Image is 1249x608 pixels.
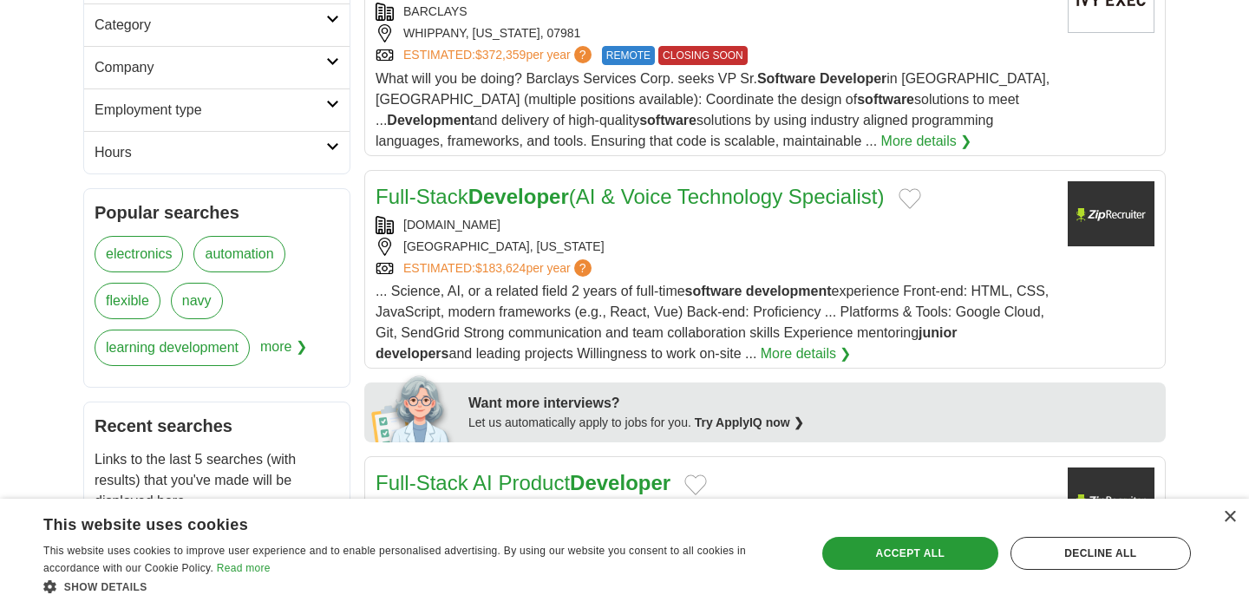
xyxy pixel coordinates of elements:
[899,188,921,209] button: Add to favorite jobs
[1223,511,1236,524] div: Close
[403,4,468,18] a: BARCLAYS
[95,330,250,366] a: learning development
[95,142,326,163] h2: Hours
[84,3,350,46] a: Category
[468,393,1155,414] div: Want more interviews?
[64,581,147,593] span: Show details
[822,537,998,570] div: Accept all
[746,284,832,298] strong: development
[95,100,326,121] h2: Employment type
[95,413,339,439] h2: Recent searches
[84,131,350,173] a: Hours
[376,185,885,208] a: Full-StackDeveloper(AI & Voice Technology Specialist)
[1068,467,1154,533] img: Company logo
[468,414,1155,432] div: Let us automatically apply to jobs for you.
[95,199,339,226] h2: Popular searches
[376,24,1054,42] div: WHIPPANY, [US_STATE], 07981
[857,92,914,107] strong: software
[403,259,595,278] a: ESTIMATED:$183,624per year?
[761,343,852,364] a: More details ❯
[95,15,326,36] h2: Category
[1010,537,1191,570] div: Decline all
[658,46,748,65] span: CLOSING SOON
[574,259,592,277] span: ?
[84,88,350,131] a: Employment type
[376,284,1049,361] span: ... Science, AI, or a related field 2 years of full-time experience Front-end: HTML, CSS, JavaScr...
[43,578,794,595] div: Show details
[376,216,1054,234] div: [DOMAIN_NAME]
[95,449,339,512] p: Links to the last 5 searches (with results) that you've made will be displayed here.
[820,71,886,86] strong: Developer
[376,238,1054,256] div: [GEOGRAPHIC_DATA], [US_STATE]
[95,57,326,78] h2: Company
[217,562,271,574] a: Read more, opens a new window
[95,236,183,272] a: electronics
[685,284,742,298] strong: software
[757,71,816,86] strong: Software
[376,71,1050,148] span: What will you be doing? Barclays Services Corp. seeks VP Sr. in [GEOGRAPHIC_DATA], [GEOGRAPHIC_DA...
[602,46,655,65] span: REMOTE
[84,46,350,88] a: Company
[403,46,595,65] a: ESTIMATED:$372,359per year?
[95,283,160,319] a: flexible
[881,131,972,152] a: More details ❯
[260,330,307,376] span: more ❯
[468,185,569,208] strong: Developer
[475,48,526,62] span: $372,359
[639,113,696,127] strong: software
[171,283,223,319] a: navy
[919,325,957,340] strong: junior
[387,113,474,127] strong: Development
[43,545,746,574] span: This website uses cookies to improve user experience and to enable personalised advertising. By u...
[43,509,750,535] div: This website uses cookies
[376,471,670,494] a: Full-Stack AI ProductDeveloper
[371,373,455,442] img: apply-iq-scientist.png
[574,46,592,63] span: ?
[475,261,526,275] span: $183,624
[1068,181,1154,246] img: Company logo
[376,346,448,361] strong: developers
[193,236,284,272] a: automation
[570,471,670,494] strong: Developer
[684,474,707,495] button: Add to favorite jobs
[695,415,804,429] a: Try ApplyIQ now ❯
